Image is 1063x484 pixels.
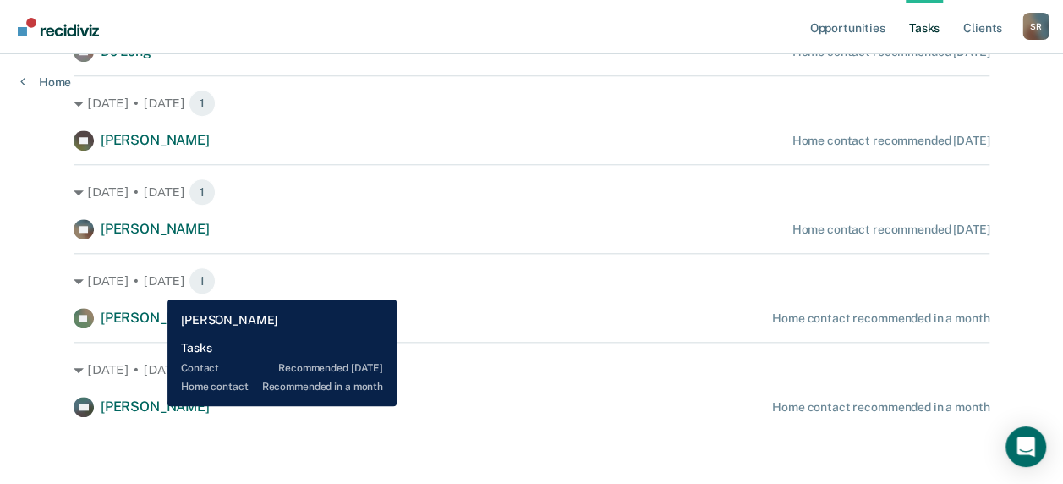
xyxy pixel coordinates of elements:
[101,310,210,326] span: [PERSON_NAME]
[1022,13,1049,40] button: Profile dropdown button
[101,221,210,237] span: [PERSON_NAME]
[74,90,989,117] div: [DATE] • [DATE] 1
[101,132,210,148] span: [PERSON_NAME]
[189,90,216,117] span: 1
[101,399,210,415] span: [PERSON_NAME]
[20,74,71,90] a: Home
[189,356,216,383] span: 1
[74,356,989,383] div: [DATE] • [DATE] 1
[18,18,99,36] img: Recidiviz
[189,179,216,206] span: 1
[1005,426,1046,467] div: Open Intercom Messenger
[74,267,989,294] div: [DATE] • [DATE] 1
[101,43,151,59] span: Do Long
[1022,13,1049,40] div: S R
[792,134,989,148] div: Home contact recommended [DATE]
[772,311,989,326] div: Home contact recommended in a month
[792,223,989,237] div: Home contact recommended [DATE]
[74,179,989,206] div: [DATE] • [DATE] 1
[772,400,989,415] div: Home contact recommended in a month
[189,267,216,294] span: 1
